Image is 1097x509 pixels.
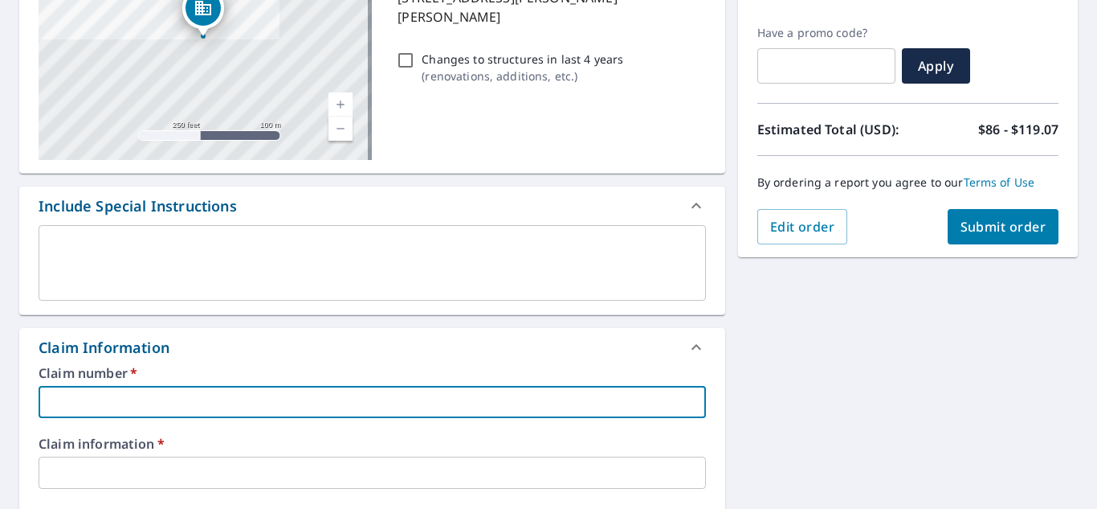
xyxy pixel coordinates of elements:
[948,209,1059,244] button: Submit order
[960,218,1046,236] span: Submit order
[328,117,353,141] a: Current Level 17, Zoom Out
[422,68,623,84] p: ( renovations, additions, etc. )
[757,120,908,139] p: Estimated Total (USD):
[422,51,623,68] p: Changes to structures in last 4 years
[19,328,725,367] div: Claim Information
[770,218,835,236] span: Edit order
[757,209,848,244] button: Edit order
[39,437,706,450] label: Claim information
[757,26,895,40] label: Have a promo code?
[978,120,1058,139] p: $86 - $119.07
[19,187,725,225] div: Include Special Instructions
[39,367,706,380] label: Claim number
[902,48,970,84] button: Apply
[328,92,353,117] a: Current Level 17, Zoom In
[757,175,1058,190] p: By ordering a report you agree to our
[964,174,1035,190] a: Terms of Use
[915,57,957,75] span: Apply
[39,337,169,359] div: Claim Information
[39,195,237,217] div: Include Special Instructions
